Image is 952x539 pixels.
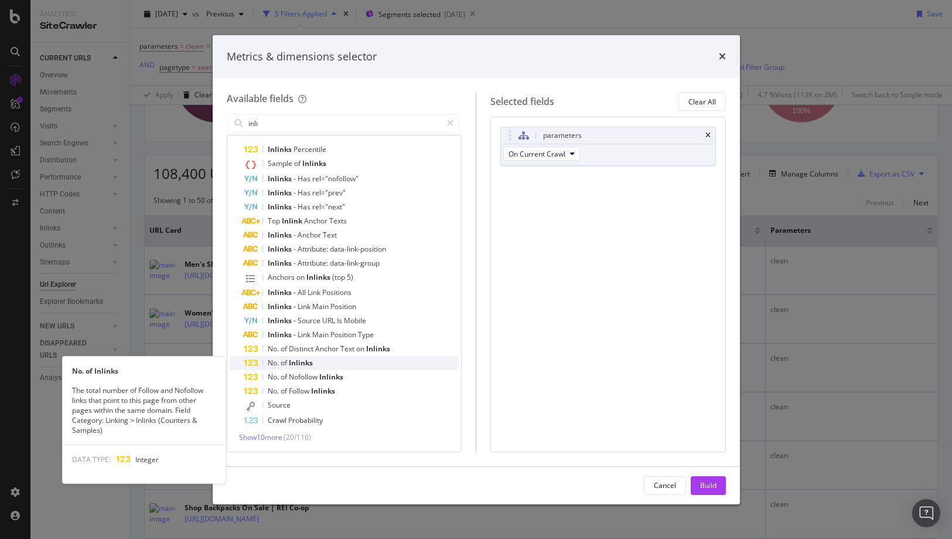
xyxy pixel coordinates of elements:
[268,301,294,311] span: Inlinks
[332,272,347,282] span: (top
[294,258,298,268] span: -
[298,244,330,254] span: Attribute:
[268,244,294,254] span: Inlinks
[294,188,298,198] span: -
[700,480,716,490] div: Build
[312,330,330,340] span: Main
[315,344,340,354] span: Anchor
[268,316,294,326] span: Inlinks
[912,499,940,527] div: Open Intercom Messenger
[705,132,711,139] div: times
[312,174,359,184] span: rel="nofollow"
[500,127,716,166] div: parameterstimesOn Current Crawl
[304,216,329,226] span: Anchor
[281,358,289,368] span: of
[312,202,345,212] span: rel="next"
[294,316,298,326] span: -
[281,344,289,354] span: of
[268,216,282,226] span: Top
[268,372,281,382] span: No.
[268,400,291,410] span: Source
[298,202,312,212] span: Has
[298,230,323,240] span: Anchor
[213,35,740,504] div: modal
[294,287,298,297] span: -
[268,258,294,268] span: Inlinks
[289,386,311,396] span: Follow
[319,372,343,382] span: Inlinks
[509,149,565,159] span: On Current Crawl
[306,272,332,282] span: Inlinks
[268,330,294,340] span: Inlinks
[63,385,226,436] div: The total number of Follow and Nofollow links that point to this page from other pages within the...
[268,358,281,368] span: No.
[298,188,312,198] span: Has
[298,301,312,311] span: Link
[268,386,281,396] span: No.
[322,287,352,297] span: Positions
[312,188,346,198] span: rel="prev"
[294,202,298,212] span: -
[688,97,716,107] div: Clear All
[719,49,726,65] div: times
[329,216,347,226] span: Texts
[294,174,298,184] span: -
[294,301,298,311] span: -
[294,144,326,154] span: Percentile
[691,476,726,495] button: Build
[268,188,294,198] span: Inlinks
[358,330,374,340] span: Type
[268,272,296,282] span: Anchors
[308,287,322,297] span: Link
[330,244,386,254] span: data-link-position
[268,415,288,425] span: Crawl
[678,92,726,111] button: Clear All
[543,130,582,141] div: parameters
[298,316,322,326] span: Source
[294,330,298,340] span: -
[284,432,311,442] span: ( 20 / 116 )
[312,301,330,311] span: Main
[268,230,294,240] span: Inlinks
[330,258,380,268] span: data-link-group
[227,49,377,65] div: Metrics & dimensions selector
[644,476,686,495] button: Cancel
[268,158,294,168] span: Sample
[298,174,312,184] span: Has
[289,344,315,354] span: Distinct
[294,230,298,240] span: -
[337,316,344,326] span: Is
[282,216,304,226] span: Inlink
[503,147,580,161] button: On Current Crawl
[322,316,337,326] span: URL
[268,287,294,297] span: Inlinks
[330,301,356,311] span: Position
[296,272,306,282] span: on
[344,316,366,326] span: Mobile
[239,432,282,442] span: Show 10 more
[268,174,294,184] span: Inlinks
[268,202,294,212] span: Inlinks
[281,386,289,396] span: of
[323,230,337,240] span: Text
[268,144,294,154] span: Inlinks
[63,366,226,376] div: No. of Inlinks
[330,330,358,340] span: Position
[289,372,319,382] span: Nofollow
[289,358,313,368] span: Inlinks
[247,114,442,132] input: Search by field name
[340,344,356,354] span: Text
[268,344,281,354] span: No.
[347,272,353,282] span: 5)
[281,372,289,382] span: of
[298,330,312,340] span: Link
[294,158,302,168] span: of
[288,415,323,425] span: Probability
[654,480,676,490] div: Cancel
[227,92,294,105] div: Available fields
[294,244,298,254] span: -
[298,287,308,297] span: All
[490,95,554,109] div: Selected fields
[298,258,330,268] span: Attribute:
[366,344,390,354] span: Inlinks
